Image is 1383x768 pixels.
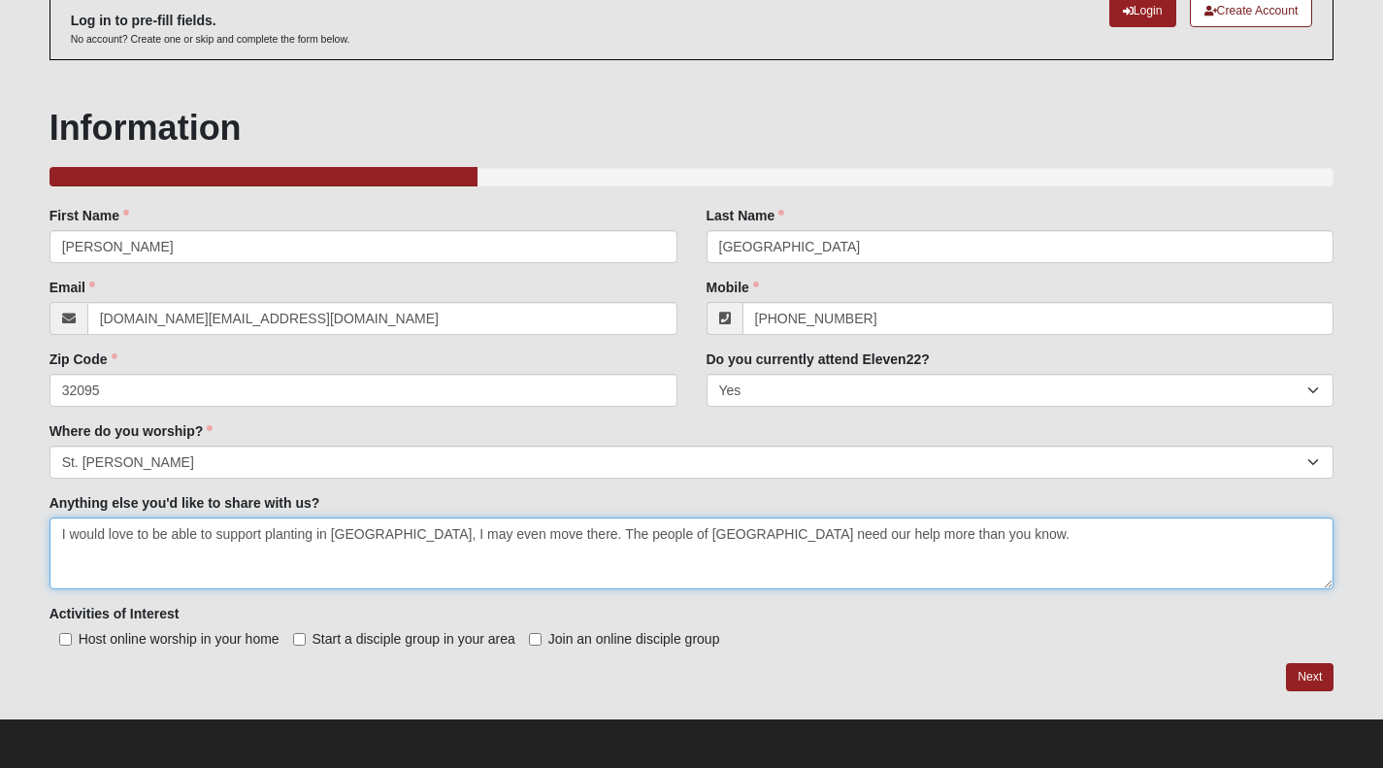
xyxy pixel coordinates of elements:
label: Activities of Interest [49,604,180,623]
a: Next [1286,663,1334,691]
input: Host online worship in your home [59,633,72,646]
input: Join an online disciple group [529,633,542,646]
input: Start a disciple group in your area [293,633,306,646]
label: Anything else you'd like to share with us? [49,493,320,513]
label: Do you currently attend Eleven22? [707,350,930,369]
p: No account? Create one or skip and complete the form below. [71,32,350,47]
span: Host online worship in your home [79,631,280,647]
span: Join an online disciple group [548,631,720,647]
label: Where do you worship? [49,421,214,441]
label: Zip Code [49,350,117,369]
h1: Information [49,107,1334,149]
span: Start a disciple group in your area [313,631,515,647]
label: Last Name [707,206,785,225]
label: Email [49,278,95,297]
label: Mobile [707,278,759,297]
h6: Log in to pre-fill fields. [71,13,350,29]
label: First Name [49,206,129,225]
